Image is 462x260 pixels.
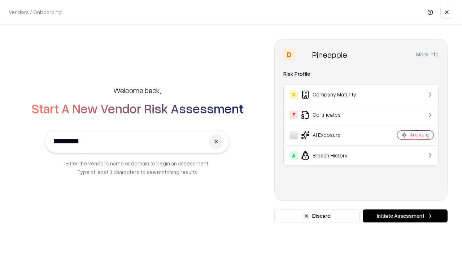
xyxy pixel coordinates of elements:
[283,70,439,78] div: Risk Profile
[363,209,448,222] button: Initiate Assessment
[298,49,309,60] img: Pineapple
[289,110,298,119] div: F
[410,132,430,138] div: Analyzing
[289,131,376,139] div: AI Exposure
[31,101,243,116] h2: Start A New Vendor Risk Assessment
[289,151,298,160] div: A
[65,159,209,176] p: Enter the vendor’s name or domain to begin an assessment. Type at least 3 characters to see match...
[289,90,298,99] div: C
[312,49,347,60] div: Pineapple
[289,110,376,119] div: Certificates
[289,90,376,99] div: Company Maturity
[9,8,62,16] p: Vendors / Onboarding
[283,49,295,60] div: D
[274,209,360,222] button: Discard
[416,48,439,61] button: More info
[289,151,376,160] div: Breach History
[113,85,161,95] h5: Welcome back,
